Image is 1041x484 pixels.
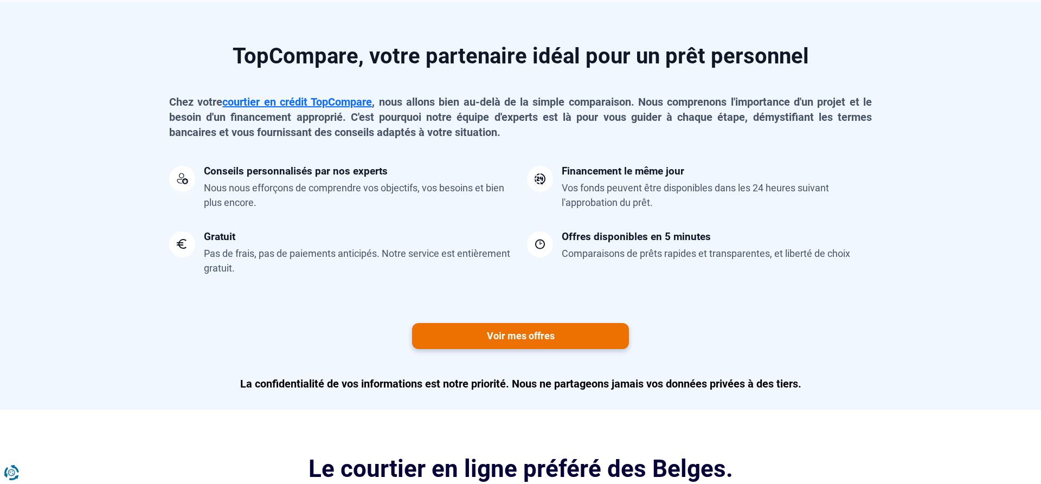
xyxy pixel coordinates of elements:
a: Voir mes offres [412,323,629,349]
div: Gratuit [204,231,235,242]
div: Offres disponibles en 5 minutes [562,231,711,242]
div: Vos fonds peuvent être disponibles dans les 24 heures suivant l'approbation du prêt. [562,180,872,210]
div: Conseils personnalisés par nos experts [204,166,388,176]
a: courtier en crédit TopCompare [222,95,372,108]
div: Pas de frais, pas de paiements anticipés. Notre service est entièrement gratuit. [204,246,514,275]
div: Comparaisons de prêts rapides et transparentes, et liberté de choix [562,246,850,261]
p: La confidentialité de vos informations est notre priorité. Nous ne partageons jamais vos données ... [169,376,872,391]
p: Chez votre , nous allons bien au-delà de la simple comparaison. Nous comprenons l'importance d'un... [169,94,872,140]
h2: TopCompare, votre partenaire idéal pour un prêt personnel [169,46,872,67]
div: Financement le même jour [562,166,684,176]
div: Nous nous efforçons de comprendre vos objectifs, vos besoins et bien plus encore. [204,180,514,210]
